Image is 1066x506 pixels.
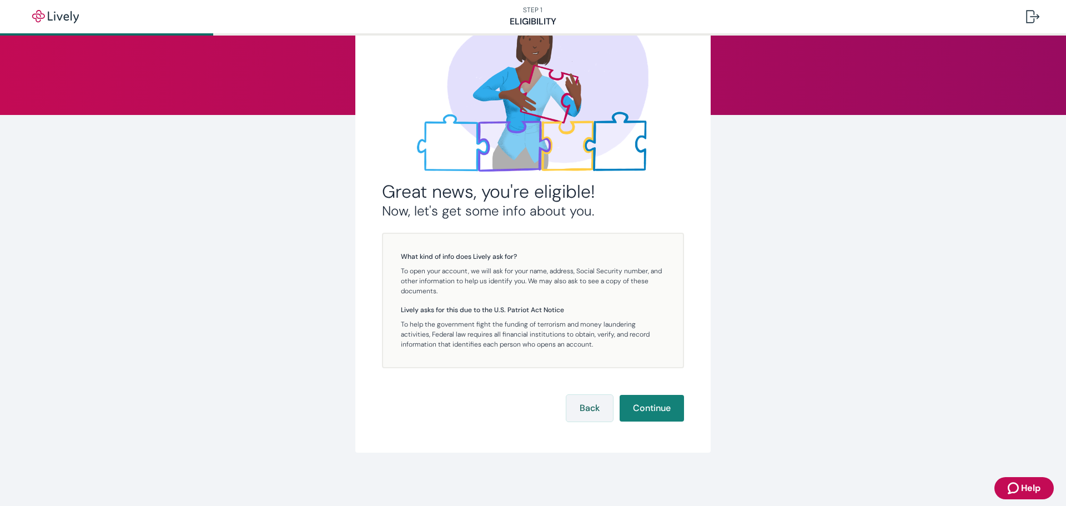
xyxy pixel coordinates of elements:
button: Continue [620,395,684,422]
p: To help the government fight the funding of terrorism and money laundering activities, Federal la... [401,319,665,349]
h5: What kind of info does Lively ask for? [401,252,665,262]
button: Back [566,395,613,422]
p: To open your account, we will ask for your name, address, Social Security number, and other infor... [401,266,665,296]
h5: Lively asks for this due to the U.S. Patriot Act Notice [401,305,665,315]
h2: Great news, you're eligible! [382,181,684,203]
svg: Zendesk support icon [1008,482,1021,495]
img: Lively [24,10,87,23]
h3: Now, let's get some info about you. [382,203,684,219]
span: Help [1021,482,1040,495]
button: Zendesk support iconHelp [994,477,1054,499]
button: Log out [1017,3,1048,30]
